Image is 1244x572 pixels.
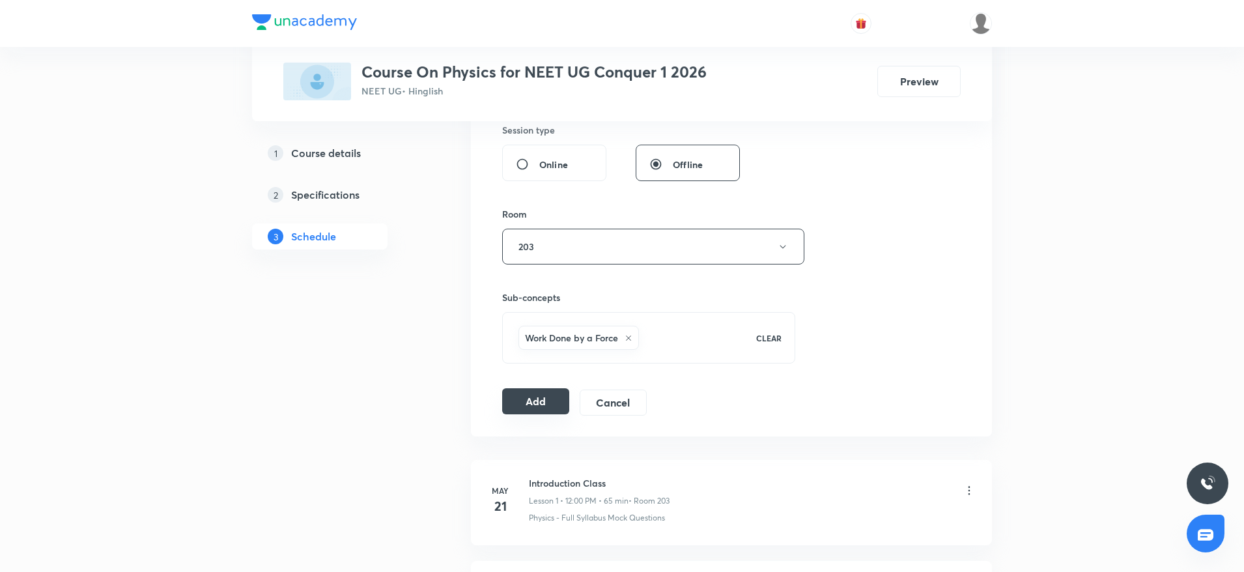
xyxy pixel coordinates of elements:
p: NEET UG • Hinglish [361,84,707,98]
a: 1Course details [252,140,429,166]
a: 2Specifications [252,182,429,208]
button: Preview [877,66,961,97]
button: avatar [851,13,871,34]
a: Company Logo [252,14,357,33]
h6: May [487,485,513,496]
span: Offline [673,158,703,171]
span: Online [539,158,568,171]
img: ttu [1200,476,1215,491]
h6: Room [502,207,527,221]
p: 3 [268,229,283,244]
img: Ankit Porwal [970,12,992,35]
p: 1 [268,145,283,161]
p: Physics - Full Syllabus Mock Questions [529,512,665,524]
h3: Course On Physics for NEET UG Conquer 1 2026 [361,63,707,81]
h6: Work Done by a Force [525,331,618,345]
img: C2E68C54-3036-429E-9FC6-F0139E87DF06_plus.png [283,63,351,100]
h5: Specifications [291,187,360,203]
p: • Room 203 [629,495,670,507]
h6: Introduction Class [529,476,670,490]
button: 203 [502,229,804,265]
h6: Session type [502,123,555,137]
button: Add [502,388,569,414]
h5: Schedule [291,229,336,244]
img: avatar [855,18,867,29]
p: Lesson 1 • 12:00 PM • 65 min [529,495,629,507]
img: Company Logo [252,14,357,30]
button: Cancel [580,390,647,416]
p: 2 [268,187,283,203]
h6: Sub-concepts [502,291,795,304]
h4: 21 [487,496,513,516]
p: CLEAR [756,332,782,344]
h5: Course details [291,145,361,161]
